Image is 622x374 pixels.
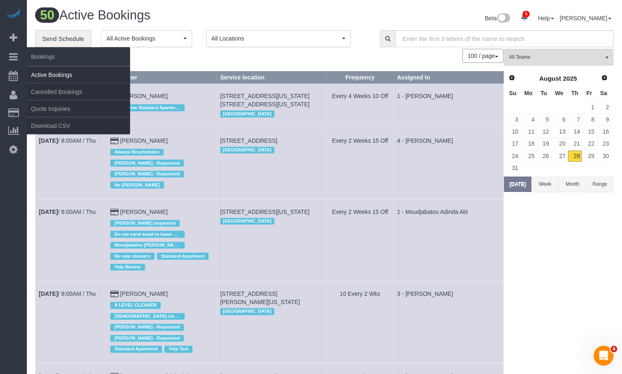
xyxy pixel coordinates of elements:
[107,84,217,128] td: Customer
[220,145,323,156] div: Location
[220,108,323,119] div: Location
[217,281,326,363] td: Service location
[27,67,130,83] a: Active Bookings
[107,72,217,84] th: Customer
[217,199,326,281] td: Service location
[538,15,554,22] a: Help
[583,102,596,113] a: 1
[120,290,168,297] a: [PERSON_NAME]
[504,177,531,192] button: [DATE]
[326,72,393,84] th: Frequency
[396,30,614,47] input: Enter the first 3 letters of the name to search
[212,34,340,43] span: All Locations
[537,151,551,162] a: 26
[506,72,518,84] a: Prev
[583,126,596,137] a: 15
[497,13,510,24] img: New interface
[110,346,162,352] span: Standard Apartment
[110,291,119,297] i: Credit Card Payment
[601,74,608,81] span: Next
[463,49,504,63] nav: Pagination navigation
[509,74,515,81] span: Prev
[586,177,614,192] button: Range
[506,139,520,150] a: 17
[504,49,614,66] button: All Teams
[326,128,393,199] td: Frequency
[110,335,184,342] span: [PERSON_NAME] - Requested
[521,114,536,125] a: 4
[107,34,181,43] span: All Active Bookings
[537,114,551,125] a: 5
[597,114,611,125] a: 9
[583,114,596,125] a: 8
[537,126,551,137] a: 12
[555,90,564,96] span: Wednesday
[220,306,323,317] div: Location
[586,90,592,96] span: Friday
[220,308,274,315] span: [GEOGRAPHIC_DATA]
[27,101,130,117] a: Quote Inquiries
[594,346,614,366] iframe: Intercom live chat
[560,15,612,22] a: [PERSON_NAME]
[110,264,145,271] span: Yelp Review
[220,218,274,225] span: [GEOGRAPHIC_DATA]
[611,346,617,352] span: 4
[597,151,611,162] a: 30
[568,151,582,162] a: 28
[597,139,611,150] a: 23
[107,281,217,363] td: Customer
[597,102,611,113] a: 2
[107,128,217,199] td: Customer
[36,199,107,281] td: Schedule date
[5,8,21,20] img: Automaid Logo
[539,75,561,82] span: August
[39,137,58,144] b: [DATE]
[206,30,351,47] ol: All Locations
[110,104,185,111] span: Borderline Standard Apartment
[220,137,277,144] span: [STREET_ADDRESS]
[326,199,393,281] td: Frequency
[217,84,326,128] td: Service location
[509,54,603,61] span: All Teams
[506,163,520,174] a: 31
[220,216,323,227] div: Location
[601,90,608,96] span: Saturday
[563,75,577,82] span: 2025
[394,84,504,128] td: Assigned to
[120,93,168,99] a: [PERSON_NAME]
[27,117,130,134] a: Download CSV
[541,90,547,96] span: Tuesday
[326,281,393,363] td: Frequency
[157,253,209,259] span: Standard Apartment
[523,11,530,17] span: 5
[524,90,533,96] span: Monday
[110,149,164,156] span: Always Reschedules
[110,324,184,331] span: [PERSON_NAME] - Requested
[394,199,504,281] td: Assigned to
[485,15,511,22] a: Beta
[394,281,504,363] td: Assigned to
[110,302,161,309] span: A LEVEL CLEANER
[462,49,504,63] button: 100 / page
[568,114,582,125] a: 7
[217,72,326,84] th: Service location
[110,209,119,215] i: Credit Card Payment
[551,126,567,137] a: 13
[521,139,536,150] a: 18
[120,137,168,144] a: [PERSON_NAME]
[39,137,96,144] a: [DATE]/ 8:00AM / Thu
[35,30,91,48] a: Send Schedule
[39,209,58,215] b: [DATE]
[537,139,551,150] a: 19
[220,147,274,153] span: [GEOGRAPHIC_DATA]
[120,209,168,215] a: [PERSON_NAME]
[572,90,579,96] span: Thursday
[394,128,504,199] td: Assigned to
[217,128,326,199] td: Service location
[27,66,130,134] ul: Bookings
[220,110,274,117] span: [GEOGRAPHIC_DATA]
[220,290,300,305] span: [STREET_ADDRESS][PERSON_NAME][US_STATE]
[506,114,520,125] a: 3
[521,151,536,162] a: 25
